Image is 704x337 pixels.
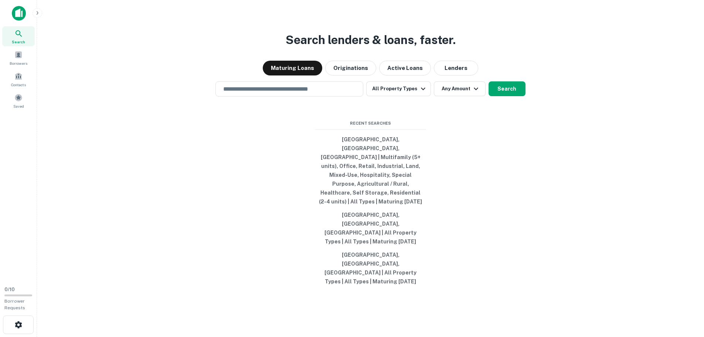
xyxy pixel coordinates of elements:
[2,26,35,46] a: Search
[4,299,25,310] span: Borrower Requests
[315,248,426,288] button: [GEOGRAPHIC_DATA], [GEOGRAPHIC_DATA], [GEOGRAPHIC_DATA] | All Property Types | All Types | Maturi...
[12,6,26,21] img: capitalize-icon.png
[366,81,431,96] button: All Property Types
[11,82,26,88] span: Contacts
[13,103,24,109] span: Saved
[315,208,426,248] button: [GEOGRAPHIC_DATA], [GEOGRAPHIC_DATA], [GEOGRAPHIC_DATA] | All Property Types | All Types | Maturi...
[2,48,35,68] a: Borrowers
[12,39,25,45] span: Search
[325,61,376,75] button: Originations
[434,81,486,96] button: Any Amount
[2,91,35,111] a: Saved
[263,61,322,75] button: Maturing Loans
[2,69,35,89] a: Contacts
[4,287,15,292] span: 0 / 10
[10,60,27,66] span: Borrowers
[434,61,478,75] button: Lenders
[667,278,704,313] iframe: Chat Widget
[489,81,526,96] button: Search
[315,120,426,127] span: Recent Searches
[286,31,456,49] h3: Search lenders & loans, faster.
[315,133,426,208] button: [GEOGRAPHIC_DATA], [GEOGRAPHIC_DATA], [GEOGRAPHIC_DATA] | Multifamily (5+ units), Office, Retail,...
[379,61,431,75] button: Active Loans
